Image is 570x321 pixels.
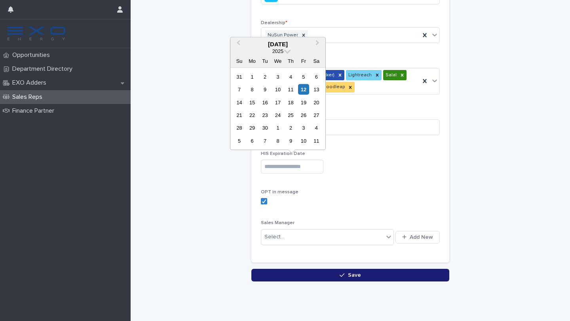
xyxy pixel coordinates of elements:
div: Choose Sunday, September 7th, 2025 [234,84,245,95]
div: Choose Thursday, September 11th, 2025 [285,84,296,95]
div: Choose Friday, October 3rd, 2025 [298,123,309,133]
p: Department Directory [9,65,79,73]
div: Choose Friday, September 26th, 2025 [298,110,309,121]
div: Choose Friday, September 12th, 2025 [298,84,309,95]
div: Choose Monday, September 22nd, 2025 [247,110,257,121]
button: Previous Month [231,38,244,51]
div: Sa [311,55,322,66]
div: Choose Monday, September 8th, 2025 [247,84,257,95]
span: 2025 [272,48,283,54]
div: Choose Thursday, October 2nd, 2025 [285,123,296,133]
div: Choose Wednesday, September 24th, 2025 [272,110,283,121]
div: Choose Sunday, September 28th, 2025 [234,123,245,133]
div: Select... [264,233,284,241]
div: Choose Saturday, September 27th, 2025 [311,110,322,121]
span: Save [348,272,361,278]
div: We [272,55,283,66]
p: Finance Partner [9,107,61,115]
div: Salal [383,70,398,81]
div: Choose Sunday, September 21st, 2025 [234,110,245,121]
div: Choose Wednesday, September 3rd, 2025 [272,71,283,82]
div: Choose Friday, September 5th, 2025 [298,71,309,82]
div: Choose Sunday, October 5th, 2025 [234,135,245,146]
div: Fr [298,55,309,66]
p: EXO Adders [9,79,53,87]
div: Choose Tuesday, October 7th, 2025 [260,135,270,146]
div: Choose Wednesday, October 1st, 2025 [272,123,283,133]
div: Choose Saturday, October 11th, 2025 [311,135,322,146]
div: [DATE] [230,40,325,47]
div: Choose Sunday, August 31st, 2025 [234,71,245,82]
div: NuSun Power [265,30,299,41]
div: Lightreach [346,70,373,81]
span: OPT in message [261,190,298,194]
div: Choose Saturday, September 20th, 2025 [311,97,322,108]
div: Choose Saturday, September 13th, 2025 [311,84,322,95]
div: month 2025-09 [233,70,323,147]
div: Choose Friday, September 19th, 2025 [298,97,309,108]
div: Choose Tuesday, September 16th, 2025 [260,97,270,108]
div: Choose Thursday, September 4th, 2025 [285,71,296,82]
div: Choose Monday, September 15th, 2025 [247,97,257,108]
div: Choose Monday, September 29th, 2025 [247,123,257,133]
div: Mo [247,55,257,66]
div: Choose Saturday, September 6th, 2025 [311,71,322,82]
div: Su [234,55,245,66]
div: Choose Tuesday, September 30th, 2025 [260,123,270,133]
div: Choose Tuesday, September 2nd, 2025 [260,71,270,82]
div: Choose Tuesday, September 9th, 2025 [260,84,270,95]
div: Choose Wednesday, October 8th, 2025 [272,135,283,146]
div: Choose Thursday, September 25th, 2025 [285,110,296,121]
div: Choose Wednesday, September 10th, 2025 [272,84,283,95]
img: FKS5r6ZBThi8E5hshIGi [6,26,66,42]
div: Choose Monday, October 6th, 2025 [247,135,257,146]
div: Th [285,55,296,66]
div: Choose Thursday, September 18th, 2025 [285,97,296,108]
div: Choose Friday, October 10th, 2025 [298,135,309,146]
button: Next Month [312,38,325,51]
button: Add New [395,231,440,244]
div: Choose Wednesday, September 17th, 2025 [272,97,283,108]
span: Add New [410,234,433,240]
div: Goodleap [320,82,346,93]
span: Sales Manager [261,221,294,225]
div: Choose Saturday, October 4th, 2025 [311,123,322,133]
div: Choose Monday, September 1st, 2025 [247,71,257,82]
div: Choose Thursday, October 9th, 2025 [285,135,296,146]
div: Choose Tuesday, September 23rd, 2025 [260,110,270,121]
div: Choose Sunday, September 14th, 2025 [234,97,245,108]
button: Save [251,269,449,281]
div: Tu [260,55,270,66]
p: Opportunities [9,51,56,59]
span: HIS Expiration Date [261,151,305,156]
p: Sales Reps [9,93,49,101]
span: Dealership [261,21,287,25]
